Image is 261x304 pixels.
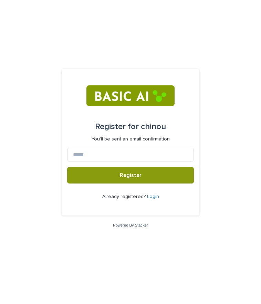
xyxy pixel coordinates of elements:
[86,85,174,106] img: RtIB8pj2QQiOZo6waziI
[113,223,148,227] a: Powered By Stacker
[120,172,142,178] span: Register
[147,194,159,199] a: Login
[95,117,166,136] div: chinou
[95,123,139,131] span: Register for
[67,167,194,184] button: Register
[92,136,170,142] p: You'll be sent an email confirmation
[102,194,147,199] span: Already registered?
